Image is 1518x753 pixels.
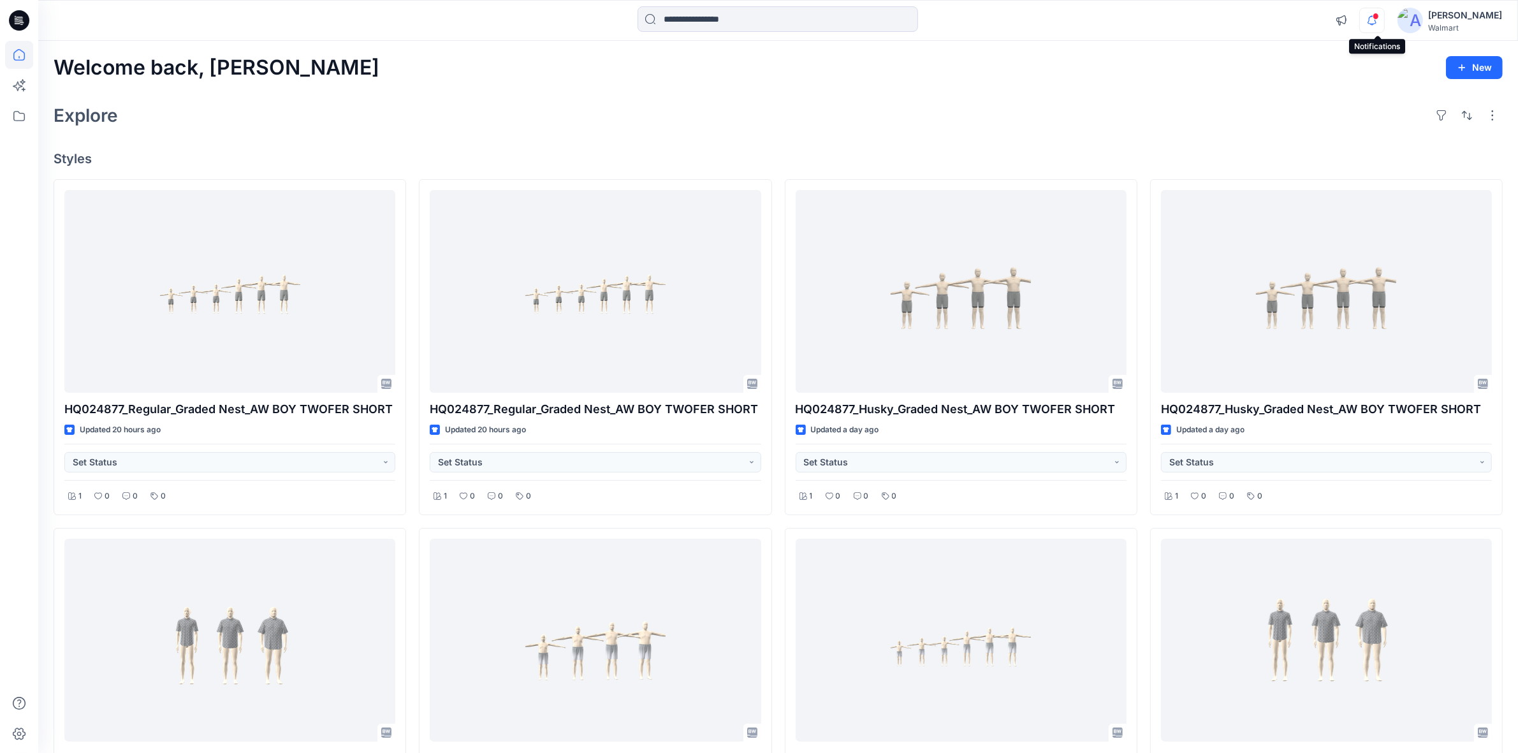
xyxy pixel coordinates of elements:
[1229,490,1234,503] p: 0
[444,490,447,503] p: 1
[54,151,1503,166] h4: Styles
[1257,490,1262,503] p: 0
[836,490,841,503] p: 0
[1446,56,1503,79] button: New
[54,105,118,126] h2: Explore
[1428,8,1502,23] div: [PERSON_NAME]
[796,400,1127,418] p: HQ024877_Husky_Graded Nest_AW BOY TWOFER SHORT
[796,190,1127,393] a: HQ024877_Husky_Graded Nest_AW BOY TWOFER SHORT
[64,400,395,418] p: HQ024877_Regular_Graded Nest_AW BOY TWOFER SHORT
[470,490,475,503] p: 0
[105,490,110,503] p: 0
[64,190,395,393] a: HQ024877_Regular_Graded Nest_AW BOY TWOFER SHORT
[864,490,869,503] p: 0
[161,490,166,503] p: 0
[1161,190,1492,393] a: HQ024877_Husky_Graded Nest_AW BOY TWOFER SHORT
[430,539,761,742] a: 021723_Husky_Graded Nest_AW Boys Soccer Short1
[54,56,379,80] h2: Welcome back, [PERSON_NAME]
[445,423,526,437] p: Updated 20 hours ago
[1161,539,1492,742] a: HQ024283_Jump Size Set_GE SS STRETCH COOLING COMMUTER SHIRT
[1398,8,1423,33] img: avatar
[64,539,395,742] a: GE17024283_Jump Size Set_GE SS STRETCH COOLING COMMUTER SHIRT
[430,400,761,418] p: HQ024877_Regular_Graded Nest_AW BOY TWOFER SHORT
[430,190,761,393] a: HQ024877_Regular_Graded Nest_AW BOY TWOFER SHORT
[1201,490,1206,503] p: 0
[78,490,82,503] p: 1
[796,539,1127,742] a: 021723_Regular_Graded Nest_AW Boys Soccer Short1
[80,423,161,437] p: Updated 20 hours ago
[811,423,879,437] p: Updated a day ago
[892,490,897,503] p: 0
[526,490,531,503] p: 0
[1176,423,1244,437] p: Updated a day ago
[1175,490,1178,503] p: 1
[1428,23,1502,33] div: Walmart
[133,490,138,503] p: 0
[810,490,813,503] p: 1
[1161,400,1492,418] p: HQ024877_Husky_Graded Nest_AW BOY TWOFER SHORT
[498,490,503,503] p: 0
